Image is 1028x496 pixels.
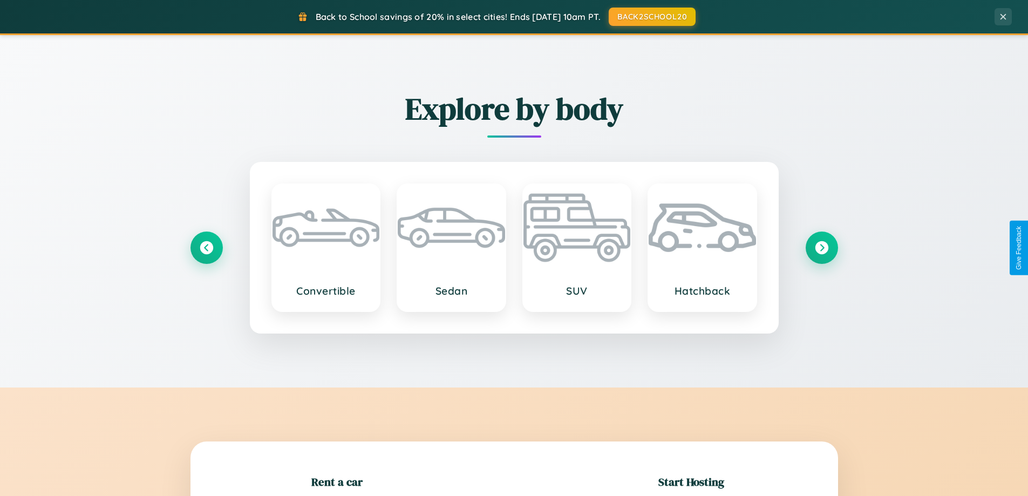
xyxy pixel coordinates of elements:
h3: SUV [534,284,620,297]
h2: Rent a car [311,474,363,490]
h3: Sedan [409,284,494,297]
div: Give Feedback [1015,226,1023,270]
h2: Explore by body [190,88,838,130]
h3: Convertible [283,284,369,297]
h2: Start Hosting [658,474,724,490]
h3: Hatchback [659,284,745,297]
span: Back to School savings of 20% in select cities! Ends [DATE] 10am PT. [316,11,601,22]
button: BACK2SCHOOL20 [609,8,696,26]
